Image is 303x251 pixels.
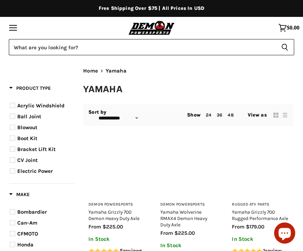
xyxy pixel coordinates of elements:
span: CV Joint [17,157,38,163]
img: Demon Powersports [127,20,176,36]
span: Blowout [17,124,37,131]
span: Yamaha [106,68,126,74]
span: $0.00 [287,25,299,31]
h1: Yamaha [83,83,294,95]
span: $225.00 [103,224,123,230]
span: Electric Power Steering Kit [17,168,53,183]
label: Sort by [88,109,106,115]
input: Search [9,39,276,55]
a: Yamaha Grizzly 700 Rugged Performance Axle [232,209,288,221]
button: Filter by Make [9,191,30,200]
a: 48 [228,112,233,118]
a: $0.00 [275,20,303,36]
a: 36 [217,112,222,118]
span: Honda [17,241,33,248]
button: Filter by Product Type [9,85,51,94]
span: Bracket Lift Kit [17,146,56,152]
a: Yamaha Grizzly 700 Demon Heavy Duty Axle [88,140,145,197]
button: Search [276,39,294,55]
a: Yamaha Wolverine RMAX4 Demon Heavy Duty Axle [160,209,207,227]
span: Make [9,192,30,197]
h3: Demon Powersports [160,202,217,207]
p: In Stock [232,236,288,242]
span: $179.00 [246,224,264,230]
span: from [232,224,245,230]
a: Home [83,68,98,74]
a: Yamaha Wolverine RMAX4 Demon Heavy Duty Axle [160,140,217,197]
span: from [88,224,101,230]
span: Can-Am [17,220,37,226]
span: View as [248,112,267,118]
a: 24 [206,112,211,118]
span: Boot Kit [17,135,37,142]
button: list view [282,112,289,119]
span: CFMOTO [17,231,38,237]
nav: Collection utilities [83,104,294,126]
span: Product Type [9,85,51,91]
span: Ball Joint [17,113,41,120]
span: Acrylic Windshield [17,102,64,109]
span: from [160,230,173,236]
h3: Demon Powersports [88,202,145,207]
button: grid view [272,112,279,119]
inbox-online-store-chat: Shopify online store chat [272,222,297,245]
a: Yamaha Grizzly 700 Demon Heavy Duty Axle [88,209,140,221]
span: Show [187,112,200,118]
h3: Rugged ATV Parts [232,202,288,207]
form: Product [9,39,294,55]
span: Bombardier [17,209,47,215]
span: $225.00 [174,230,195,236]
p: In Stock [160,243,217,249]
nav: Breadcrumbs [83,68,294,74]
p: In Stock [88,236,145,242]
a: Yamaha Grizzly 700 Rugged Performance Axle [232,140,288,197]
